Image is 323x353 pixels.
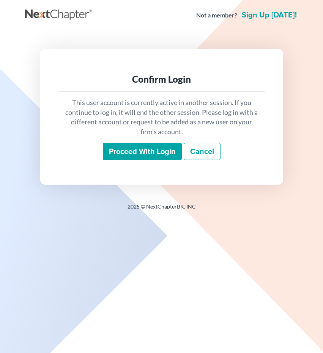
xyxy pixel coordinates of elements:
strong: Not a member? [196,11,237,20]
div: Confirm Login [65,73,259,85]
p: This user account is currently active in another session. If you continue to log in, it will end ... [65,98,259,137]
a: Cancel [184,143,221,160]
input: Proceed with login [103,143,182,160]
div: 2025 © NextChapterBK, INC [25,203,298,217]
a: Sign up [DATE]! [240,11,298,19]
